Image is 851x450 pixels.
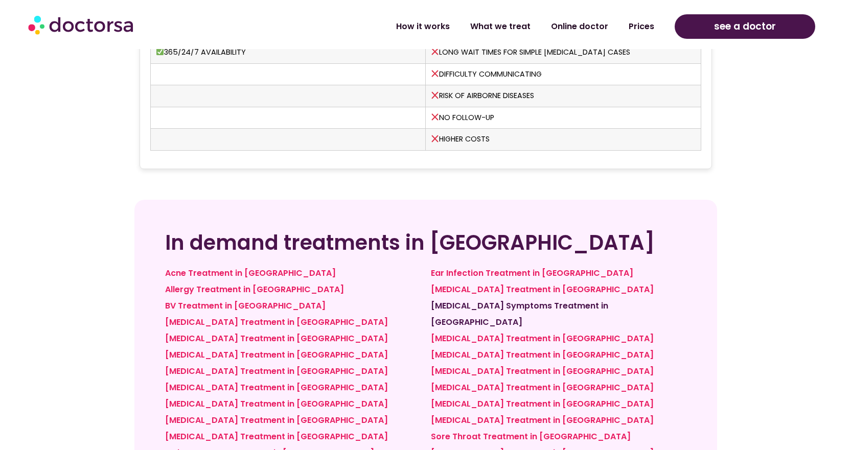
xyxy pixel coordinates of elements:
a: [MEDICAL_DATA] Treatment in [GEOGRAPHIC_DATA] [431,349,654,361]
td: Long wait times for simple [MEDICAL_DATA] cases [426,42,701,64]
a: Allergy Treatment in [GEOGRAPHIC_DATA] [165,283,344,295]
h2: In demand treatments in [GEOGRAPHIC_DATA] [165,230,686,255]
a: [MEDICAL_DATA] Treatment in [GEOGRAPHIC_DATA] [165,414,388,426]
a: [MEDICAL_DATA] Treatment in [GEOGRAPHIC_DATA] [431,365,654,377]
img: ✅ [156,48,164,55]
a: Online doctor [541,15,618,38]
a: [MEDICAL_DATA] Treatment in [GEOGRAPHIC_DATA] [165,398,388,410]
a: How it works [386,15,460,38]
a: BV Treatment in [GEOGRAPHIC_DATA] [165,300,326,312]
a: [MEDICAL_DATA] Treatment in [GEOGRAPHIC_DATA] [431,398,654,410]
a: [MEDICAL_DATA] Treatment in [GEOGRAPHIC_DATA] [165,365,388,377]
a: Prices [618,15,664,38]
a: Acne Treatment in [GEOGRAPHIC_DATA] [165,267,336,279]
a: Sore Throat Treatment in [GEOGRAPHIC_DATA] [431,431,631,442]
a: [MEDICAL_DATA] Treatment in [GEOGRAPHIC_DATA] [165,431,388,442]
a: [MEDICAL_DATA] Treatment in [GEOGRAPHIC_DATA] [165,333,388,344]
a: [MEDICAL_DATA] Treatment in [GEOGRAPHIC_DATA] [165,349,388,361]
img: ❌ [431,70,439,77]
a: [MEDICAL_DATA] Treatment in [GEOGRAPHIC_DATA] [431,283,654,295]
span: see a doctor [714,18,776,35]
td: No follow-up [426,107,701,129]
a: Ear Infection Treatment in [GEOGRAPHIC_DATA] [431,267,633,279]
img: ❌ [431,135,439,142]
td: Risk of airborne diseases [426,85,701,107]
a: What we treat [460,15,541,38]
img: ❌ [431,48,439,55]
td: Difficulty communicating [426,63,701,85]
td: Higher costs [426,129,701,151]
a: [MEDICAL_DATA] Treatment in [GEOGRAPHIC_DATA] [165,382,388,393]
a: [MEDICAL_DATA] Symptoms Treatment in [GEOGRAPHIC_DATA] [431,300,608,328]
a: [MEDICAL_DATA] Treatment in [GEOGRAPHIC_DATA] [431,414,654,426]
a: see a doctor [675,14,815,39]
a: [MEDICAL_DATA] Treatment in [GEOGRAPHIC_DATA] [431,382,654,393]
img: ❌ [431,113,439,121]
a: [MEDICAL_DATA] Treatment in [GEOGRAPHIC_DATA] [165,316,388,328]
nav: Menu [222,15,664,38]
img: ❌ [431,91,439,99]
td: 365/24/7 availability [150,42,426,64]
a: [MEDICAL_DATA] Treatment in [GEOGRAPHIC_DATA] [431,333,654,344]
